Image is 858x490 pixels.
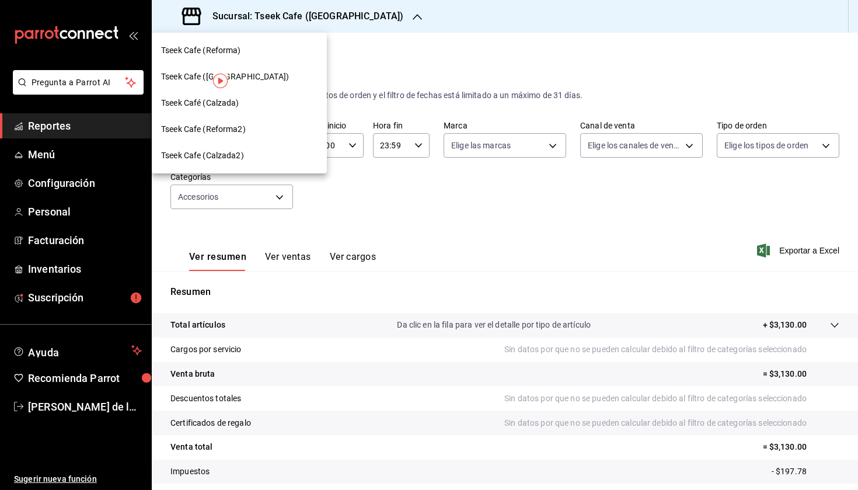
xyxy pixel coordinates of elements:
img: Tooltip marker [213,74,228,88]
span: Tseek Café (Calzada) [161,97,239,109]
span: Tseek Cafe (Reforma2) [161,123,246,135]
div: Tseek Café (Calzada) [152,90,327,116]
div: Tseek Cafe (Calzada2) [152,143,327,169]
span: Tseek Cafe (Calzada2) [161,150,244,162]
span: Tseek Cafe ([GEOGRAPHIC_DATA]) [161,71,289,83]
span: Tseek Cafe (Reforma) [161,44,241,57]
div: Tseek Cafe (Reforma2) [152,116,327,143]
div: Tseek Cafe ([GEOGRAPHIC_DATA]) [152,64,327,90]
div: Tseek Cafe (Reforma) [152,37,327,64]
